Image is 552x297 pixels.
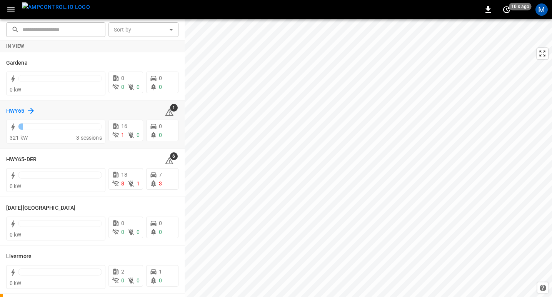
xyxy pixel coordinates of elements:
span: 18 [121,172,127,178]
span: 0 [121,75,124,81]
h6: HWY65 [6,107,25,115]
span: 0 [137,132,140,138]
span: 3 [159,180,162,187]
span: 0 kW [10,232,22,238]
span: 0 [159,132,162,138]
div: profile-icon [535,3,548,16]
span: 16 [121,123,127,129]
img: ampcontrol.io logo [22,2,90,12]
canvas: Map [185,19,552,297]
span: 0 [159,84,162,90]
span: 0 [159,75,162,81]
span: 0 [137,277,140,284]
h6: HWY65-DER [6,155,37,164]
span: 0 [121,229,124,235]
span: 1 [137,180,140,187]
h6: Gardena [6,59,28,67]
span: 0 kW [10,183,22,189]
span: 0 [121,277,124,284]
span: 0 [137,229,140,235]
span: 1 [170,104,178,112]
span: 7 [159,172,162,178]
span: 1 [121,132,124,138]
h6: Karma Center [6,204,75,212]
span: 0 [121,84,124,90]
span: 10 s ago [509,3,532,10]
span: 0 [121,220,124,226]
span: 0 kW [10,280,22,286]
span: 0 [159,220,162,226]
span: 0 kW [10,87,22,93]
span: 3 sessions [76,135,102,141]
button: set refresh interval [500,3,513,16]
span: 0 [137,84,140,90]
span: 0 [159,229,162,235]
span: 8 [121,180,124,187]
span: 2 [121,269,124,275]
span: 0 [159,123,162,129]
span: 1 [159,269,162,275]
span: 321 kW [10,135,28,141]
span: 0 [159,277,162,284]
strong: In View [6,43,25,49]
span: 6 [170,152,178,160]
h6: Livermore [6,252,32,261]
